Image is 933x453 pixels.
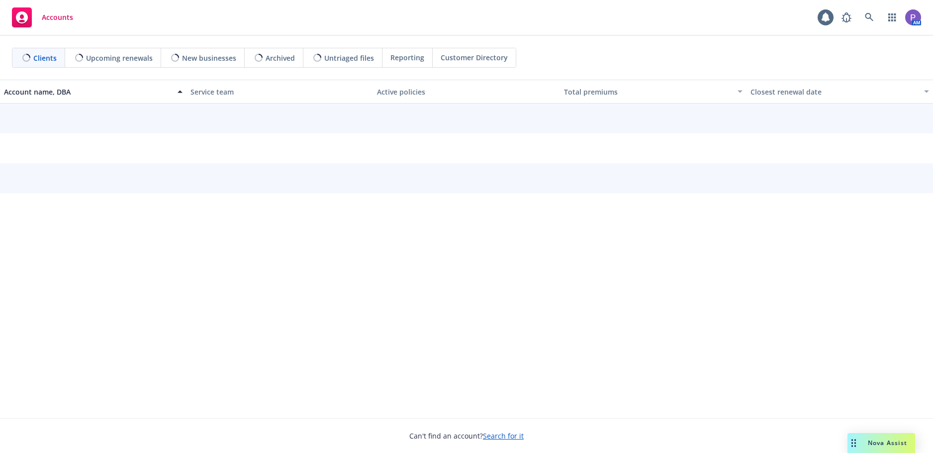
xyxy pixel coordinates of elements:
span: Customer Directory [441,52,508,63]
div: Account name, DBA [4,87,172,97]
button: Total premiums [560,80,746,104]
div: Active policies [377,87,556,97]
button: Active policies [373,80,560,104]
div: Total premiums [564,87,732,97]
span: Untriaged files [324,53,374,63]
button: Service team [187,80,373,104]
span: Upcoming renewals [86,53,153,63]
button: Nova Assist [847,433,915,453]
a: Report a Bug [837,7,856,27]
div: Drag to move [847,433,860,453]
span: Reporting [390,52,424,63]
div: Service team [190,87,369,97]
span: New businesses [182,53,236,63]
span: Archived [266,53,295,63]
span: Can't find an account? [409,431,524,441]
span: Clients [33,53,57,63]
img: photo [905,9,921,25]
div: Closest renewal date [750,87,918,97]
a: Search [859,7,879,27]
a: Search for it [483,431,524,441]
span: Accounts [42,13,73,21]
span: Nova Assist [868,439,907,447]
a: Switch app [882,7,902,27]
a: Accounts [8,3,77,31]
button: Closest renewal date [746,80,933,104]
